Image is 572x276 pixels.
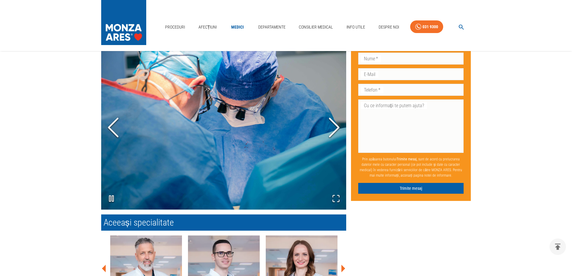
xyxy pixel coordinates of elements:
a: Despre Noi [376,21,401,33]
button: Play or Pause Slideshow [101,188,122,210]
a: 031 9300 [410,20,443,33]
h2: Aceeași specialitate [101,214,346,231]
a: Proceduri [163,21,187,33]
button: Trimite mesaj [358,183,464,194]
a: Consilier Medical [296,21,335,33]
div: Go to Slide 1 [101,46,346,210]
div: 031 9300 [422,23,438,31]
a: Medici [228,21,247,33]
a: Info Utile [344,21,368,33]
a: Departamente [256,21,288,33]
button: Previous Slide [101,94,125,161]
button: Open Fullscreen [326,188,346,210]
b: Trimite mesaj [397,157,417,161]
a: Afecțiuni [196,21,219,33]
img: ZovCVh5LeNNTw5aK_Dr.TheodorCebotaru-operatieValvaInspiris.jpg [101,46,346,210]
p: Prin apăsarea butonului , sunt de acord cu prelucrarea datelor mele cu caracter personal (ce pot ... [358,154,464,180]
button: Next Slide [322,94,346,161]
button: delete [549,238,566,255]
